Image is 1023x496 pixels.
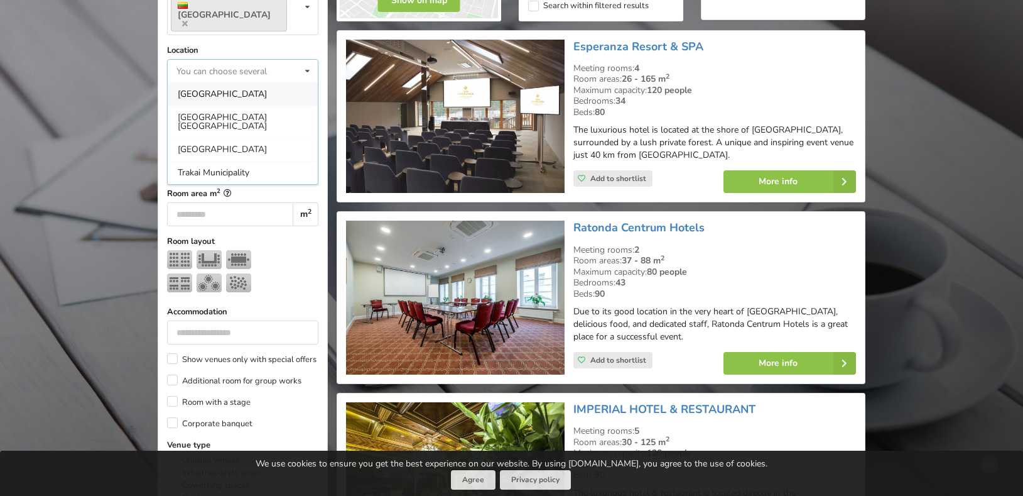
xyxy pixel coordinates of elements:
strong: 2 [634,244,639,256]
a: More info [723,352,856,375]
div: Room areas: [573,437,856,448]
strong: 80 people [647,266,687,278]
strong: 80 [595,106,605,118]
a: Esperanza Resort & SPA [573,39,703,54]
label: Room with a stage [167,396,251,409]
img: Hotel | Vilnius | Ratonda Centrum Hotels [346,221,564,375]
div: Trakai Municipality [168,161,318,184]
img: Banquet [197,273,222,292]
div: Meeting rooms: [573,63,856,74]
div: m [293,202,318,226]
strong: 5 [634,425,639,437]
label: Room area m [167,187,318,200]
sup: 2 [217,187,220,195]
strong: 37 - 88 m [622,255,664,267]
label: Accommodation [167,306,318,318]
img: Classroom [167,273,192,292]
a: More info [723,170,856,193]
a: Ratonda Centrum Hotels [573,220,705,235]
sup: 2 [661,253,664,263]
strong: 43 [615,277,625,289]
p: Due to its good location in the very heart of [GEOGRAPHIC_DATA], delicious food, and dedicated st... [573,306,856,343]
img: U-shape [197,250,222,269]
div: Maximum capacity: [573,448,856,459]
div: Room areas: [573,74,856,85]
strong: 120 people [647,447,692,459]
div: Bedrooms: [573,277,856,289]
label: Show venues only with special offers [167,353,317,366]
div: Beds: [573,107,856,118]
sup: 2 [666,72,669,81]
strong: 34 [615,95,625,107]
div: Maximum capacity: [573,267,856,278]
div: Beds: [573,289,856,300]
div: Maximum capacity: [573,85,856,96]
label: Location [167,44,318,57]
div: Room areas: [573,255,856,267]
label: Room layout [167,235,318,248]
sup: 2 [666,434,669,444]
img: Reception [226,273,251,292]
img: Theater [167,250,192,269]
div: Meeting rooms: [573,426,856,437]
label: Corporate banquet [167,417,252,430]
span: Add to shortlist [590,174,646,184]
strong: 26 - 165 m [622,73,669,85]
img: Hotel | Vilnius County | Esperanza Resort & SPA [346,40,564,194]
label: Search within filtered results [528,1,649,11]
div: Meeting rooms: [573,245,856,256]
label: Venue type [167,439,318,451]
div: [GEOGRAPHIC_DATA] [168,138,318,161]
a: IMPERIAL HOTEL & RESTAURANT [573,402,755,417]
sup: 2 [308,207,311,216]
img: Boardroom [226,250,251,269]
strong: 90 [595,288,605,300]
strong: 120 people [647,84,692,96]
label: Additional room for group works [167,375,301,387]
strong: 30 - 125 m [622,436,669,448]
button: Agree [451,470,495,490]
span: Add to shortlist [590,355,646,365]
p: The luxurious hotel is located at the shore of [GEOGRAPHIC_DATA], surrounded by a lush private fo... [573,124,856,162]
div: Bedrooms: [573,96,856,107]
div: [GEOGRAPHIC_DATA] [168,82,318,106]
a: Privacy policy [500,470,571,490]
div: [GEOGRAPHIC_DATA] [GEOGRAPHIC_DATA] [168,106,318,138]
strong: 4 [634,62,639,74]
